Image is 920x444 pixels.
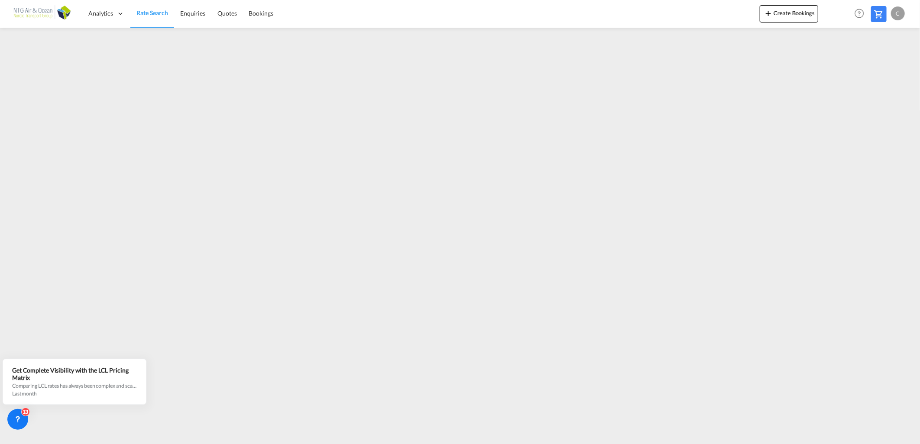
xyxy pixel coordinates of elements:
[763,8,774,18] md-icon: icon-plus 400-fg
[136,9,168,16] span: Rate Search
[852,6,867,21] span: Help
[217,10,236,17] span: Quotes
[249,10,273,17] span: Bookings
[180,10,205,17] span: Enquiries
[760,5,818,23] button: icon-plus 400-fgCreate Bookings
[891,6,905,20] div: C
[852,6,871,22] div: Help
[88,9,113,18] span: Analytics
[13,4,71,23] img: af31b1c0b01f11ecbc353f8e72265e29.png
